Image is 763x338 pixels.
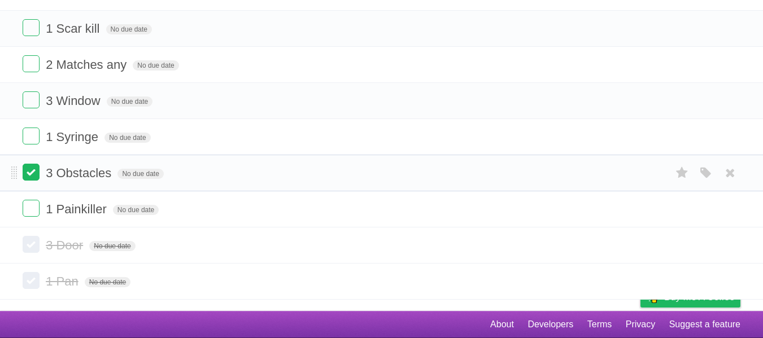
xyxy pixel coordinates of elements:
label: Done [23,19,40,36]
span: No due date [113,205,159,215]
span: No due date [107,96,152,107]
span: 2 Matches any [46,58,129,72]
label: Done [23,236,40,253]
a: Suggest a feature [669,314,740,335]
label: Done [23,91,40,108]
span: 1 Painkiller [46,202,110,216]
a: About [490,314,514,335]
label: Done [23,55,40,72]
span: 1 Scar kill [46,21,102,36]
span: No due date [85,277,130,287]
a: Privacy [626,314,655,335]
a: Developers [527,314,573,335]
span: No due date [117,169,163,179]
span: 3 Obstacles [46,166,114,180]
a: Terms [587,314,612,335]
span: 1 Pan [46,274,81,288]
span: No due date [133,60,178,71]
label: Done [23,128,40,144]
label: Done [23,164,40,181]
span: 3 Window [46,94,103,108]
span: 3 Door [46,238,86,252]
span: 1 Syringe [46,130,101,144]
label: Done [23,272,40,289]
span: No due date [104,133,150,143]
span: No due date [106,24,152,34]
span: Buy me a coffee [664,287,735,307]
label: Done [23,200,40,217]
label: Star task [672,164,693,182]
span: No due date [89,241,135,251]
